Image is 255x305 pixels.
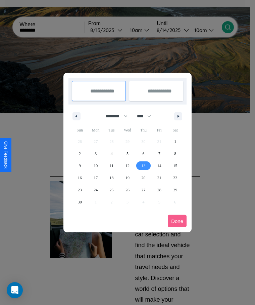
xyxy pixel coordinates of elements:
span: 12 [125,160,130,172]
div: Open Intercom Messenger [7,282,23,298]
button: Done [168,215,187,227]
span: 19 [125,172,130,184]
span: 2 [79,148,81,160]
span: 14 [157,160,161,172]
button: 3 [88,148,103,160]
span: Fri [151,125,167,136]
button: 23 [72,184,88,196]
button: 7 [151,148,167,160]
span: 9 [79,160,81,172]
span: 26 [125,184,130,196]
button: 5 [119,148,135,160]
button: 25 [104,184,119,196]
span: 23 [78,184,82,196]
button: 24 [88,184,103,196]
span: 7 [158,148,160,160]
button: 13 [136,160,151,172]
button: 27 [136,184,151,196]
span: 16 [78,172,82,184]
button: 2 [72,148,88,160]
span: 17 [94,172,98,184]
button: 6 [136,148,151,160]
button: 1 [167,136,183,148]
span: 1 [174,136,176,148]
span: 5 [126,148,129,160]
span: Wed [119,125,135,136]
button: 29 [167,184,183,196]
span: Thu [136,125,151,136]
span: Tue [104,125,119,136]
span: Mon [88,125,103,136]
button: 18 [104,172,119,184]
span: 25 [110,184,114,196]
button: 16 [72,172,88,184]
span: 15 [173,160,177,172]
span: 18 [110,172,114,184]
button: 28 [151,184,167,196]
button: 9 [72,160,88,172]
button: 4 [104,148,119,160]
span: 29 [173,184,177,196]
span: 24 [94,184,98,196]
div: Give Feedback [3,141,8,168]
span: 11 [110,160,114,172]
span: 6 [142,148,144,160]
button: 22 [167,172,183,184]
button: 10 [88,160,103,172]
span: 30 [78,196,82,208]
span: 10 [94,160,98,172]
span: 8 [174,148,176,160]
button: 14 [151,160,167,172]
span: 13 [141,160,145,172]
span: 28 [157,184,161,196]
button: 20 [136,172,151,184]
span: 22 [173,172,177,184]
span: 21 [157,172,161,184]
span: 27 [141,184,145,196]
button: 19 [119,172,135,184]
button: 21 [151,172,167,184]
button: 26 [119,184,135,196]
button: 15 [167,160,183,172]
span: Sun [72,125,88,136]
span: 20 [141,172,145,184]
button: 11 [104,160,119,172]
span: 3 [95,148,97,160]
span: 4 [111,148,113,160]
span: Sat [167,125,183,136]
button: 30 [72,196,88,208]
button: 8 [167,148,183,160]
button: 17 [88,172,103,184]
button: 12 [119,160,135,172]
